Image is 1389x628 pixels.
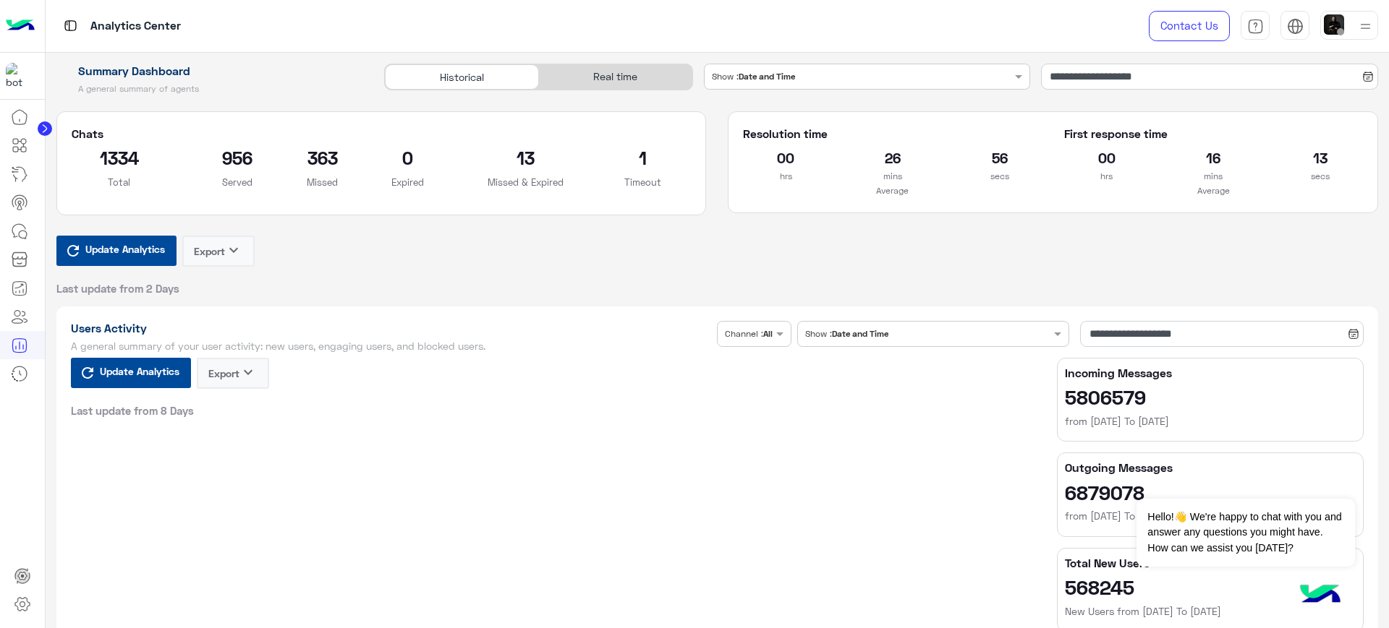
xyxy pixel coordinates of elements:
[71,340,712,352] h5: A general summary of your user activity: new users, engaging users, and blocked users.
[56,236,177,266] button: Update Analytics
[763,328,773,339] b: All
[90,17,181,36] p: Analytics Center
[1171,146,1256,169] h2: 16
[1065,366,1356,380] h5: Incoming Messages
[850,146,935,169] h2: 26
[72,146,168,169] h2: 1334
[477,146,574,169] h2: 13
[957,146,1042,169] h2: 56
[1064,184,1363,198] p: Average
[1295,570,1346,621] img: hulul-logo.png
[1065,509,1356,523] h6: from [DATE] To [DATE]
[307,146,338,169] h2: 363
[225,241,242,259] i: keyboard_arrow_down
[743,146,828,169] h2: 00
[1065,481,1356,504] h2: 6879078
[96,361,183,381] span: Update Analytics
[56,83,368,95] h5: A general summary of agents
[6,63,32,89] img: 1403182699927242
[739,71,795,82] b: Date and Time
[189,175,285,189] p: Served
[595,146,692,169] h2: 1
[385,64,538,90] div: Historical
[72,126,692,141] h5: Chats
[1241,11,1270,41] a: tab
[957,169,1042,184] p: secs
[197,358,269,389] button: Exportkeyboard_arrow_down
[595,175,692,189] p: Timeout
[61,17,80,35] img: tab
[71,321,712,335] h1: Users Activity
[477,175,574,189] p: Missed & Expired
[1065,414,1356,429] h6: from [DATE] To [DATE]
[360,146,456,169] h2: 0
[1149,11,1230,41] a: Contact Us
[1324,14,1344,35] img: userImage
[832,328,888,339] b: Date and Time
[850,169,935,184] p: mins
[72,175,168,189] p: Total
[1065,556,1356,570] h5: Total New Users
[743,126,1042,141] h5: Resolution time
[71,358,191,388] button: Update Analytics
[1065,460,1356,475] h5: Outgoing Messages
[1287,18,1304,35] img: tab
[743,184,1042,198] p: Average
[1137,499,1354,567] span: Hello!👋 We're happy to chat with you and answer any questions you might have. How can we assist y...
[1171,169,1256,184] p: mins
[743,169,828,184] p: hrs
[1278,169,1363,184] p: secs
[239,364,257,381] i: keyboard_arrow_down
[1065,385,1356,408] h2: 5806579
[1356,17,1375,35] img: profile
[182,236,255,267] button: Exportkeyboard_arrow_down
[56,281,179,296] span: Last update from 2 Days
[82,239,169,259] span: Update Analytics
[1065,575,1356,598] h2: 568245
[1064,126,1363,141] h5: First response time
[1064,169,1150,184] p: hrs
[1064,146,1150,169] h2: 00
[189,146,285,169] h2: 956
[360,175,456,189] p: Expired
[71,403,194,418] span: Last update from 8 Days
[6,11,35,41] img: Logo
[539,64,692,90] div: Real time
[1065,604,1356,619] h6: New Users from [DATE] To [DATE]
[307,175,338,189] p: Missed
[1278,146,1363,169] h2: 13
[56,64,368,78] h1: Summary Dashboard
[1247,18,1264,35] img: tab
